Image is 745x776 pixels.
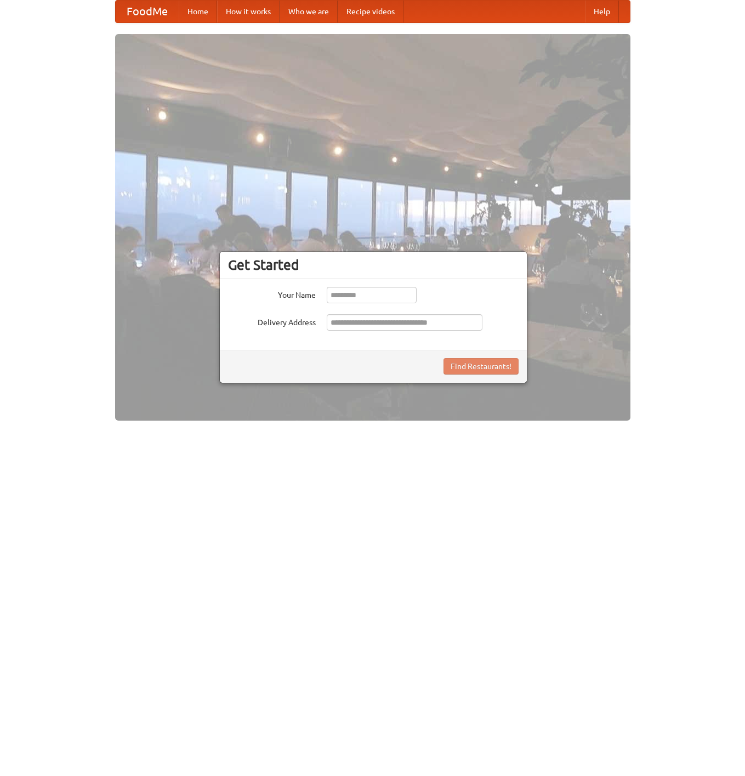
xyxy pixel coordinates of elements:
[228,287,316,301] label: Your Name
[179,1,217,22] a: Home
[280,1,338,22] a: Who we are
[228,257,519,273] h3: Get Started
[228,314,316,328] label: Delivery Address
[585,1,619,22] a: Help
[116,1,179,22] a: FoodMe
[443,358,519,375] button: Find Restaurants!
[217,1,280,22] a: How it works
[338,1,403,22] a: Recipe videos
